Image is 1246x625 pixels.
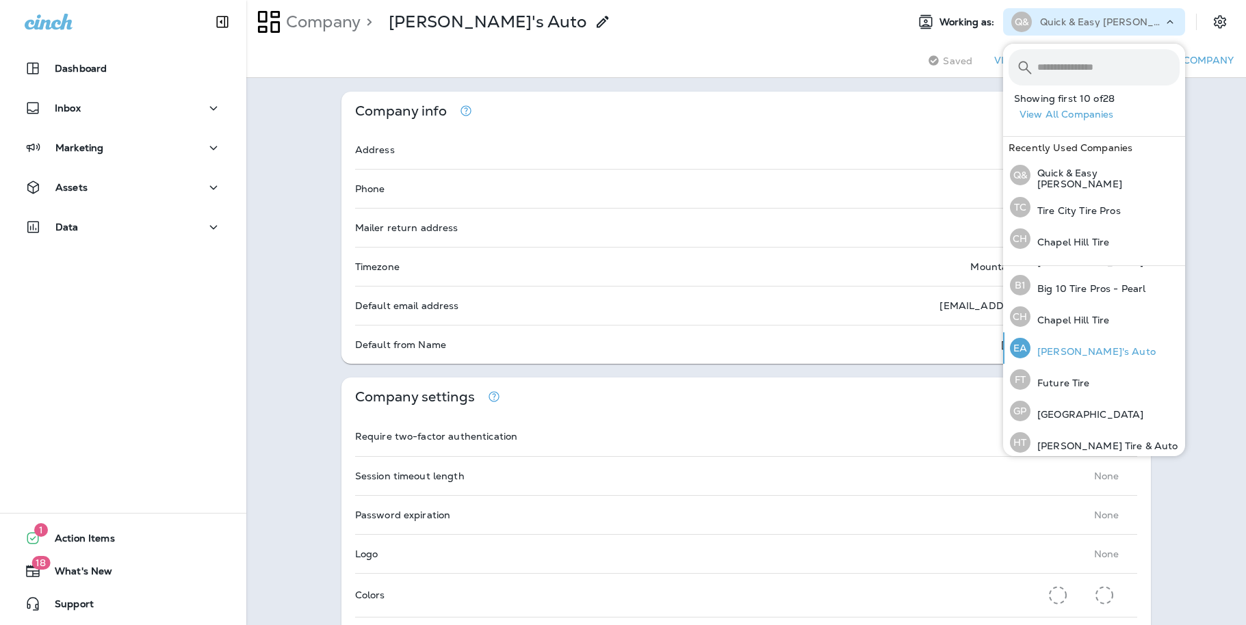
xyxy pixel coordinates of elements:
div: CH [1010,228,1030,249]
p: Require two-factor authentication [355,431,518,442]
p: Tire City Tire Pros [1030,205,1121,216]
button: B1Big 10 Tire Pros - Pearl [1003,269,1185,301]
p: Big 10 Tire Pros - Pearl [1030,283,1145,294]
p: Default email address [355,300,459,311]
p: Address [355,144,395,155]
button: Q&Quick & Easy [PERSON_NAME] [1003,159,1185,191]
p: [GEOGRAPHIC_DATA] [1030,409,1143,420]
p: Mailer return address [355,222,458,233]
button: Inbox [14,94,233,122]
p: None [1094,470,1119,481]
p: None [1094,548,1119,559]
p: Colors [355,589,385,600]
p: Company settings [355,391,475,403]
div: Evan's Auto [389,12,586,32]
button: Primary Color [1043,581,1072,610]
p: Marketing [55,142,103,153]
div: Q& [1011,12,1032,32]
button: Collapse Sidebar [203,8,242,36]
button: View All Companies [1014,104,1185,125]
button: Secondary Color [1090,581,1119,610]
p: Quick & Easy [PERSON_NAME] [1040,16,1163,27]
p: > [361,12,372,32]
p: Phone [355,183,385,194]
p: Company info [355,105,447,117]
p: Dashboard [55,63,107,74]
p: Chapel Hill Tire [1030,237,1109,248]
p: Timezone [355,261,400,272]
p: [PERSON_NAME]'s Auto [1030,346,1156,357]
p: Big 10 Tire Pros - [GEOGRAPHIC_DATA] [1030,245,1180,267]
p: [PERSON_NAME]'s Auto [1001,339,1119,350]
button: Assets [14,174,233,201]
div: FT [1010,369,1030,390]
p: Future Tire [1030,377,1090,388]
p: Quick & Easy [PERSON_NAME] [1030,168,1180,189]
button: HT[PERSON_NAME] Tire & Auto [1003,427,1185,458]
span: What's New [41,566,112,582]
button: Dashboard [14,55,233,82]
button: CHChapel Hill Tire [1003,223,1185,254]
span: Working as: [939,16,998,28]
p: Assets [55,182,88,193]
p: Logo [355,548,378,559]
p: [PERSON_NAME] Tire & Auto [1030,440,1178,451]
span: Support [41,598,94,615]
button: 1Action Items [14,524,233,552]
button: CHChapel Hill Tire [1003,301,1185,332]
button: View Change Log [989,50,1095,71]
div: TC [1010,197,1030,217]
button: 18What's New [14,557,233,585]
button: EA[PERSON_NAME]'s Auto [1003,332,1185,364]
p: [PERSON_NAME]'s Auto [389,12,586,32]
span: 1 [34,523,48,537]
button: Support [14,590,233,617]
p: Session timeout length [355,470,465,481]
div: CH [1010,306,1030,327]
p: [EMAIL_ADDRESS][DOMAIN_NAME] [939,300,1119,311]
div: B1 [1010,275,1030,295]
div: HT [1010,432,1030,453]
span: Saved [943,55,972,66]
span: 18 [31,556,50,570]
span: Action Items [41,533,115,549]
p: Showing first 10 of 28 [1014,93,1185,104]
button: GP[GEOGRAPHIC_DATA] [1003,395,1185,427]
p: Chapel Hill Tire [1030,315,1109,325]
p: Mountain Standard Time (MST) [970,261,1119,272]
button: FTFuture Tire [1003,364,1185,395]
div: Q& [1010,165,1030,185]
button: TCTire City Tire Pros [1003,191,1185,223]
div: GP [1010,401,1030,421]
div: Recently Used Companies [1003,137,1185,159]
p: Inbox [55,103,81,114]
button: Settings [1208,10,1232,34]
button: Data [14,213,233,241]
div: EA [1010,338,1030,358]
button: Marketing [14,134,233,161]
p: Default from Name [355,339,446,350]
p: Data [55,222,79,232]
p: Password expiration [355,509,451,520]
p: Company [281,12,361,32]
p: None [1094,509,1119,520]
